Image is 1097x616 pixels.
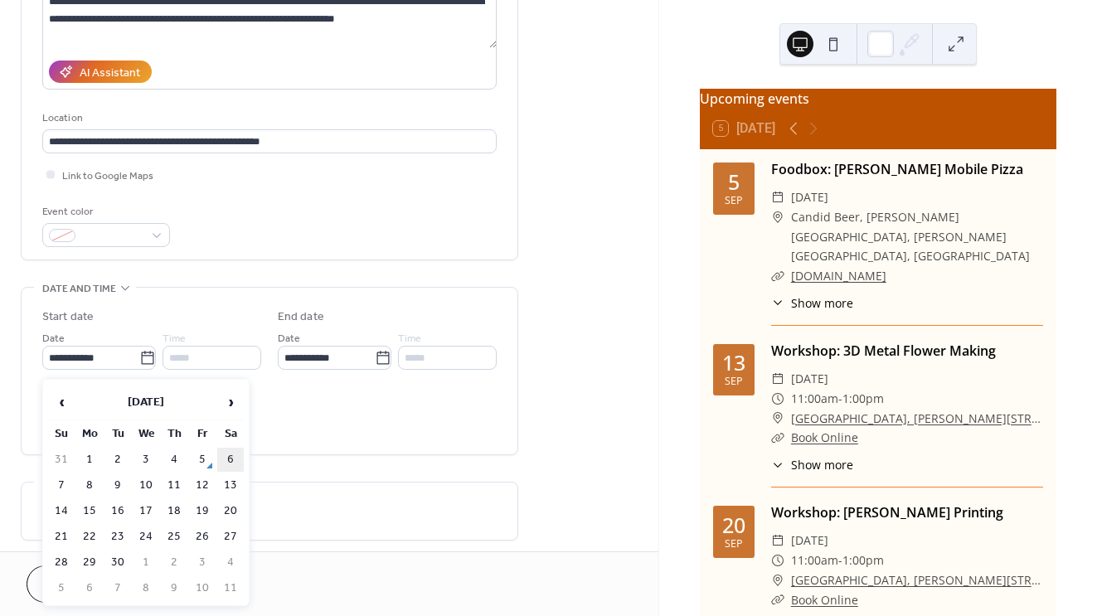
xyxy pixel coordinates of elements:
td: 9 [104,473,131,497]
td: 15 [76,499,103,523]
div: ​ [771,266,784,286]
div: ​ [771,369,784,389]
span: Show more [791,294,853,312]
td: 1 [133,551,159,575]
span: 1:00pm [842,389,884,409]
div: ​ [771,428,784,448]
div: ​ [771,570,784,590]
td: 2 [104,448,131,472]
td: 9 [161,576,187,600]
span: - [838,551,842,570]
div: End date [278,308,324,326]
td: 8 [76,473,103,497]
span: 11:00am [791,551,838,570]
button: ​Show more [771,294,853,312]
span: - [838,389,842,409]
td: 26 [189,525,216,549]
div: ​ [771,551,784,570]
span: Date and time [42,280,116,298]
td: 10 [189,576,216,600]
div: ​ [771,187,784,207]
div: Event color [42,203,167,221]
td: 10 [133,473,159,497]
button: Cancel [27,565,129,603]
span: [DATE] [791,187,828,207]
div: Sep [725,376,743,387]
td: 6 [217,448,244,472]
td: 13 [217,473,244,497]
td: 12 [189,473,216,497]
td: 25 [161,525,187,549]
a: Book Online [791,429,858,445]
div: ​ [771,456,784,473]
td: 17 [133,499,159,523]
div: ​ [771,590,784,610]
td: 28 [48,551,75,575]
td: 5 [189,448,216,472]
td: 20 [217,499,244,523]
td: 6 [76,576,103,600]
span: Link to Google Maps [62,167,153,185]
td: 18 [161,499,187,523]
td: 29 [76,551,103,575]
span: [DATE] [791,531,828,551]
span: › [218,386,243,419]
div: Upcoming events [700,89,1056,109]
a: Workshop: [PERSON_NAME] Printing [771,503,1003,521]
div: Sep [725,539,743,550]
span: Date [278,330,300,347]
th: Fr [189,422,216,446]
span: ‹ [49,386,74,419]
td: 27 [217,525,244,549]
a: [GEOGRAPHIC_DATA], [PERSON_NAME][STREET_ADDRESS][PERSON_NAME][PERSON_NAME] [791,570,1043,590]
span: Time [163,330,186,347]
td: 7 [104,576,131,600]
div: Sep [725,196,743,206]
div: 5 [728,172,740,192]
td: 21 [48,525,75,549]
td: 7 [48,473,75,497]
div: AI Assistant [80,65,140,82]
th: Su [48,422,75,446]
button: AI Assistant [49,61,152,83]
th: [DATE] [76,385,216,420]
td: 1 [76,448,103,472]
td: 3 [133,448,159,472]
span: [DATE] [791,369,828,389]
a: Foodbox: [PERSON_NAME] Mobile Pizza [771,160,1023,178]
td: 4 [161,448,187,472]
td: 4 [217,551,244,575]
div: ​ [771,294,784,312]
a: Book Online [791,592,858,608]
span: 1:00pm [842,551,884,570]
td: 24 [133,525,159,549]
td: 2 [161,551,187,575]
a: Workshop: 3D Metal Flower Making [771,342,996,360]
td: 16 [104,499,131,523]
div: Location [42,109,493,127]
div: ​ [771,409,784,429]
span: Show more [791,456,853,473]
a: [DOMAIN_NAME] [791,268,886,284]
th: Mo [76,422,103,446]
td: 22 [76,525,103,549]
td: 3 [189,551,216,575]
td: 31 [48,448,75,472]
div: 20 [722,515,745,536]
td: 11 [217,576,244,600]
td: 5 [48,576,75,600]
span: Time [398,330,421,347]
th: Sa [217,422,244,446]
td: 8 [133,576,159,600]
td: 11 [161,473,187,497]
td: 19 [189,499,216,523]
div: Start date [42,308,94,326]
div: ​ [771,389,784,409]
th: Tu [104,422,131,446]
a: [GEOGRAPHIC_DATA], [PERSON_NAME][STREET_ADDRESS][PERSON_NAME][PERSON_NAME] [791,409,1043,429]
span: Date [42,330,65,347]
td: 30 [104,551,131,575]
div: ​ [771,531,784,551]
td: 23 [104,525,131,549]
